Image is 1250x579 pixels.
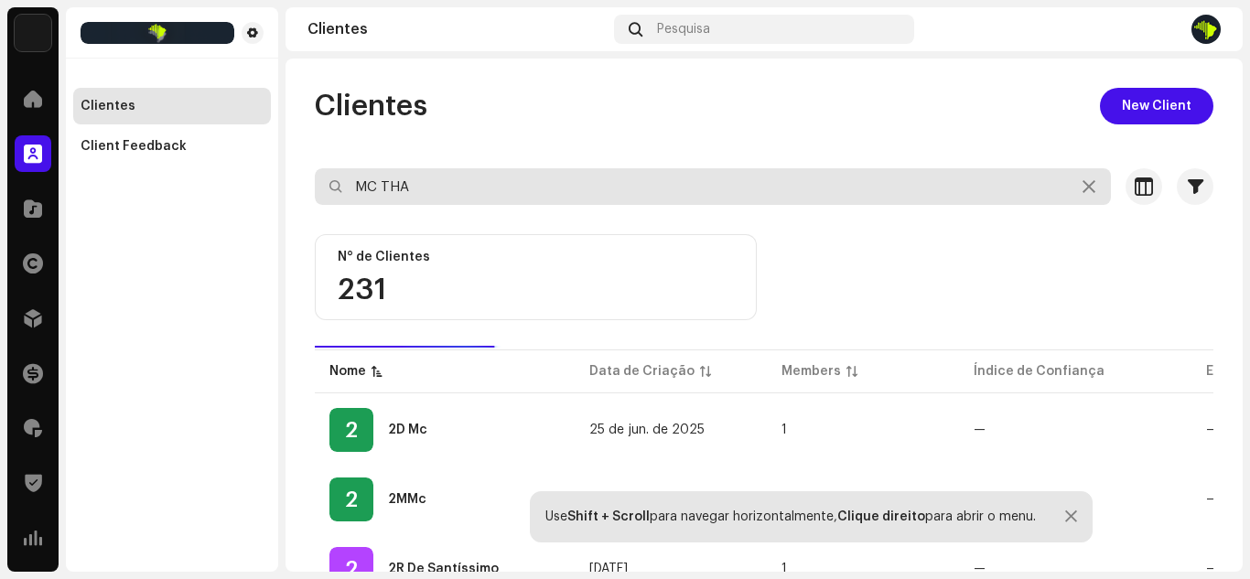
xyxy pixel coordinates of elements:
[329,477,373,521] div: 2
[974,424,1177,436] re-a-table-badge: —
[781,563,787,575] span: 1
[837,510,925,523] strong: Clique direito
[974,563,1177,575] re-a-table-badge: —
[15,15,51,51] img: 71bf27a5-dd94-4d93-852c-61362381b7db
[388,424,427,436] div: 2D Mc
[73,128,271,165] re-m-nav-item: Client Feedback
[307,22,607,37] div: Clientes
[315,168,1111,205] input: Pesquisa
[1122,88,1191,124] span: New Client
[589,563,628,575] span: 1 de jul. de 2025
[1191,15,1221,44] img: 7b092bcd-1f7b-44aa-9736-f4bc5021b2f1
[781,362,841,381] div: Members
[388,563,499,575] div: 2R De Santíssimo
[338,250,734,264] div: N° de Clientes
[81,99,135,113] div: Clientes
[81,22,234,44] img: 8e39a92f-6217-4997-acbe-e0aa9e7f9449
[657,22,710,37] span: Pesquisa
[73,88,271,124] re-m-nav-item: Clientes
[315,88,427,124] span: Clientes
[1100,88,1213,124] button: New Client
[329,362,366,381] div: Nome
[388,493,426,506] div: 2MMc
[781,424,787,436] span: 1
[589,424,705,436] span: 25 de jun. de 2025
[545,509,1036,524] div: Use para navegar horizontalmente, para abrir o menu.
[315,234,757,320] re-o-card-value: N° de Clientes
[567,510,650,523] strong: Shift + Scroll
[329,408,373,452] div: 2
[81,139,187,154] div: Client Feedback
[589,362,695,381] div: Data de Criação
